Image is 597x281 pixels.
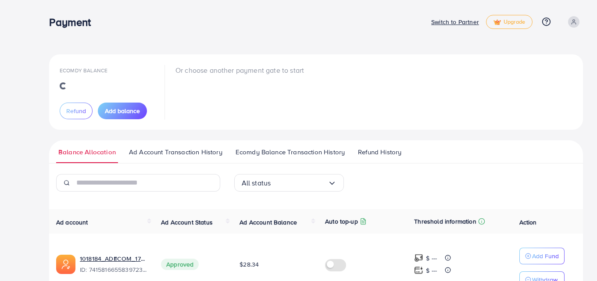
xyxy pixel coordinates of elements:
[58,147,116,157] span: Balance Allocation
[532,251,559,261] p: Add Fund
[105,107,140,115] span: Add balance
[242,176,271,190] span: All status
[161,218,213,227] span: Ad Account Status
[236,147,345,157] span: Ecomdy Balance Transaction History
[49,16,98,28] h3: Payment
[234,174,344,192] div: Search for option
[60,103,93,119] button: Refund
[56,218,88,227] span: Ad account
[240,218,297,227] span: Ad Account Balance
[80,254,147,274] div: <span class='underline'>1018184_ADECOM_1726629369576</span></br>7415816655839723537
[414,266,423,275] img: top-up amount
[431,17,479,27] p: Switch to Partner
[129,147,222,157] span: Ad Account Transaction History
[175,65,304,75] p: Or choose another payment gate to start
[161,259,199,270] span: Approved
[426,265,437,276] p: $ ---
[98,103,147,119] button: Add balance
[80,265,147,274] span: ID: 7415816655839723537
[493,19,501,25] img: tick
[414,216,476,227] p: Threshold information
[66,107,86,115] span: Refund
[493,19,525,25] span: Upgrade
[486,15,533,29] a: tickUpgrade
[56,255,75,274] img: ic-ads-acc.e4c84228.svg
[519,218,537,227] span: Action
[519,248,565,264] button: Add Fund
[325,216,358,227] p: Auto top-up
[60,67,107,74] span: Ecomdy Balance
[358,147,401,157] span: Refund History
[240,260,259,269] span: $28.34
[414,253,423,263] img: top-up amount
[80,254,147,263] a: 1018184_ADECOM_1726629369576
[271,176,327,190] input: Search for option
[426,253,437,263] p: $ ---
